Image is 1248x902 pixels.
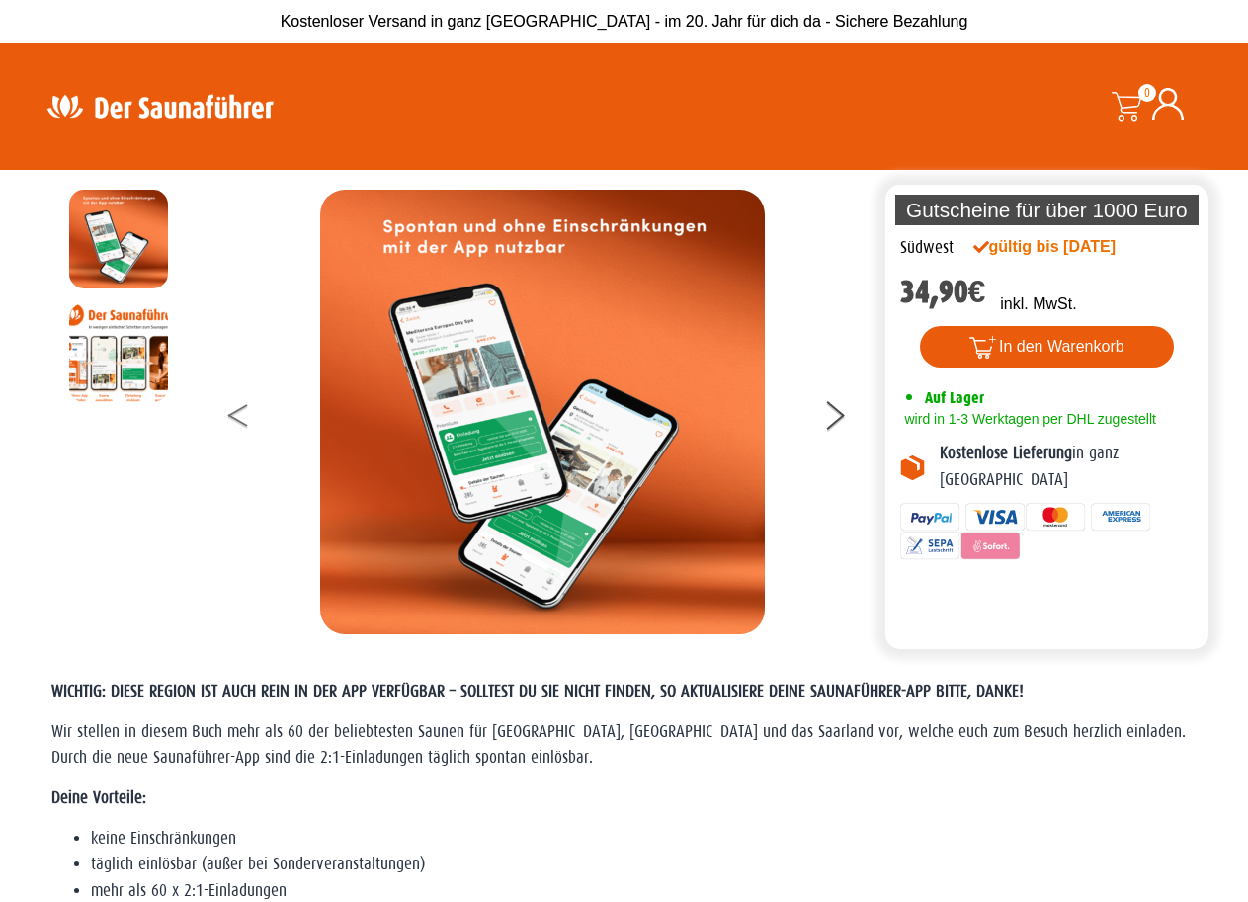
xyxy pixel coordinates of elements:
strong: Deine Vorteile: [51,788,146,807]
span: Auf Lager [925,388,984,407]
p: in ganz [GEOGRAPHIC_DATA] [940,441,1195,493]
button: In den Warenkorb [920,326,1174,368]
span: Kostenloser Versand in ganz [GEOGRAPHIC_DATA] - im 20. Jahr für dich da - Sichere Bezahlung [281,13,968,30]
bdi: 34,90 [900,274,986,310]
span: € [968,274,986,310]
div: Südwest [900,235,954,261]
span: Wir stellen in diesem Buch mehr als 60 der beliebtesten Saunen für [GEOGRAPHIC_DATA], [GEOGRAPHIC... [51,722,1186,767]
p: inkl. MwSt. [1000,292,1076,316]
span: wird in 1-3 Werktagen per DHL zugestellt [900,411,1156,427]
div: gültig bis [DATE] [973,235,1159,259]
b: Kostenlose Lieferung [940,444,1072,462]
img: MOCKUP-iPhone_regional [69,190,168,288]
span: WICHTIG: DIESE REGION IST AUCH REIN IN DER APP VERFÜGBAR – SOLLTEST DU SIE NICHT FINDEN, SO AKTUA... [51,682,1024,700]
span: 0 [1138,84,1156,102]
img: MOCKUP-iPhone_regional [320,190,765,634]
img: Anleitung7tn [69,303,168,402]
li: keine Einschränkungen [91,826,1198,852]
li: täglich einlösbar (außer bei Sonderveranstaltungen) [91,852,1198,877]
p: Gutscheine für über 1000 Euro [895,195,1200,225]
